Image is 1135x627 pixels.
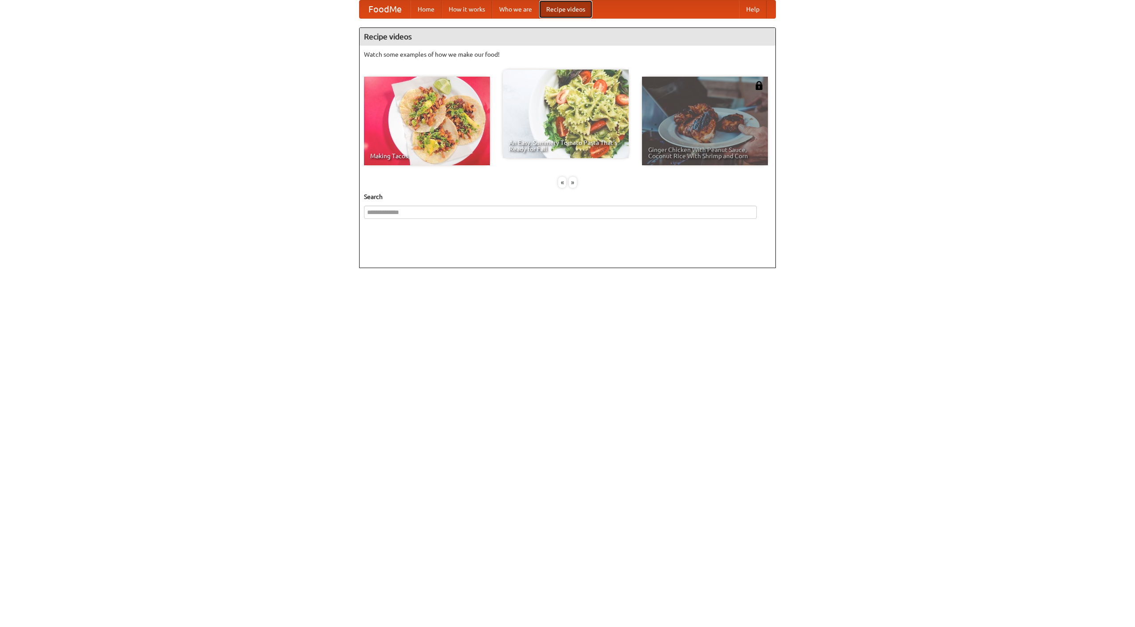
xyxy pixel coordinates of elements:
div: » [569,177,577,188]
a: Home [411,0,442,18]
span: Making Tacos [370,153,484,159]
div: « [558,177,566,188]
a: Recipe videos [539,0,592,18]
span: An Easy, Summery Tomato Pasta That's Ready for Fall [509,140,622,152]
a: An Easy, Summery Tomato Pasta That's Ready for Fall [503,70,629,158]
p: Watch some examples of how we make our food! [364,50,771,59]
a: Who we are [492,0,539,18]
a: FoodMe [360,0,411,18]
h5: Search [364,192,771,201]
img: 483408.png [755,81,763,90]
h4: Recipe videos [360,28,775,46]
a: How it works [442,0,492,18]
a: Help [739,0,767,18]
a: Making Tacos [364,77,490,165]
